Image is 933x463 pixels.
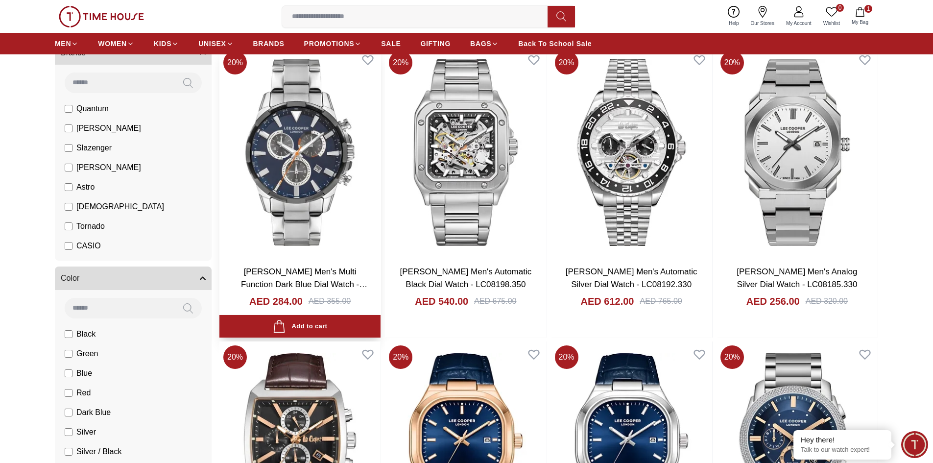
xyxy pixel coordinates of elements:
[154,39,171,49] span: KIDS
[65,183,72,191] input: Astro
[98,39,127,49] span: WOMEN
[518,39,592,49] span: Back To School Sale
[745,4,780,29] a: Our Stores
[273,320,327,333] div: Add to cart
[65,124,72,132] input: [PERSON_NAME]
[385,47,546,258] img: Lee Cooper Men's Automatic Black Dial Watch - LC08198.350
[518,35,592,52] a: Back To School Sale
[253,35,285,52] a: BRANDS
[551,47,712,258] img: Lee Cooper Men's Automatic Silver Dial Watch - LC08192.330
[801,446,884,454] p: Talk to our watch expert!
[76,201,164,213] span: [DEMOGRAPHIC_DATA]
[474,295,516,307] div: AED 675.00
[76,260,107,271] span: CITIZEN
[304,39,355,49] span: PROMOTIONS
[65,222,72,230] input: Tornado
[65,350,72,358] input: Green
[76,367,92,379] span: Blue
[198,39,226,49] span: UNISEX
[400,267,532,289] a: [PERSON_NAME] Men's Automatic Black Dial Watch - LC08198.350
[581,294,634,308] h4: AED 612.00
[76,103,109,115] span: Quantum
[470,35,499,52] a: BAGS
[241,267,367,301] a: [PERSON_NAME] Men's Multi Function Dark Blue Dial Watch - LC07385.390
[720,345,744,369] span: 20 %
[65,448,72,456] input: Silver / Black
[747,20,778,27] span: Our Stores
[61,272,79,284] span: Color
[98,35,134,52] a: WOMEN
[219,47,381,258] img: Lee Cooper Men's Multi Function Dark Blue Dial Watch - LC07385.390
[65,369,72,377] input: Blue
[55,39,71,49] span: MEN
[223,345,247,369] span: 20 %
[76,122,141,134] span: [PERSON_NAME]
[198,35,233,52] a: UNISEX
[836,4,844,12] span: 0
[76,387,91,399] span: Red
[846,5,874,28] button: 1My Bag
[76,240,101,252] span: CASIO
[555,51,578,74] span: 20 %
[470,39,491,49] span: BAGS
[420,39,451,49] span: GIFTING
[640,295,682,307] div: AED 765.00
[737,267,857,289] a: [PERSON_NAME] Men's Analog Silver Dial Watch - LC08185.330
[223,51,247,74] span: 20 %
[848,19,872,26] span: My Bag
[65,389,72,397] input: Red
[76,142,112,154] span: Slazenger
[154,35,179,52] a: KIDS
[76,348,98,360] span: Green
[720,51,744,74] span: 20 %
[864,5,872,13] span: 1
[901,431,928,458] div: Chat Widget
[65,330,72,338] input: Black
[65,203,72,211] input: [DEMOGRAPHIC_DATA]
[389,345,412,369] span: 20 %
[76,407,111,418] span: Dark Blue
[76,328,96,340] span: Black
[389,51,412,74] span: 20 %
[746,294,800,308] h4: AED 256.00
[59,6,144,27] img: ...
[65,105,72,113] input: Quantum
[415,294,468,308] h4: AED 540.00
[555,345,578,369] span: 20 %
[249,294,303,308] h4: AED 284.00
[819,20,844,27] span: Wishlist
[304,35,362,52] a: PROMOTIONS
[566,267,697,289] a: [PERSON_NAME] Men's Automatic Silver Dial Watch - LC08192.330
[782,20,815,27] span: My Account
[65,242,72,250] input: CASIO
[381,39,401,49] span: SALE
[55,267,212,290] button: Color
[723,4,745,29] a: Help
[253,39,285,49] span: BRANDS
[76,426,96,438] span: Silver
[717,47,878,258] img: Lee Cooper Men's Analog Silver Dial Watch - LC08185.330
[420,35,451,52] a: GIFTING
[65,144,72,152] input: Slazenger
[65,428,72,436] input: Silver
[309,295,351,307] div: AED 355.00
[725,20,743,27] span: Help
[76,446,121,458] span: Silver / Black
[65,409,72,416] input: Dark Blue
[76,181,95,193] span: Astro
[76,162,141,173] span: [PERSON_NAME]
[381,35,401,52] a: SALE
[65,164,72,171] input: [PERSON_NAME]
[817,4,846,29] a: 0Wishlist
[76,220,105,232] span: Tornado
[806,295,848,307] div: AED 320.00
[55,35,78,52] a: MEN
[219,315,381,338] button: Add to cart
[801,435,884,445] div: Hey there!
